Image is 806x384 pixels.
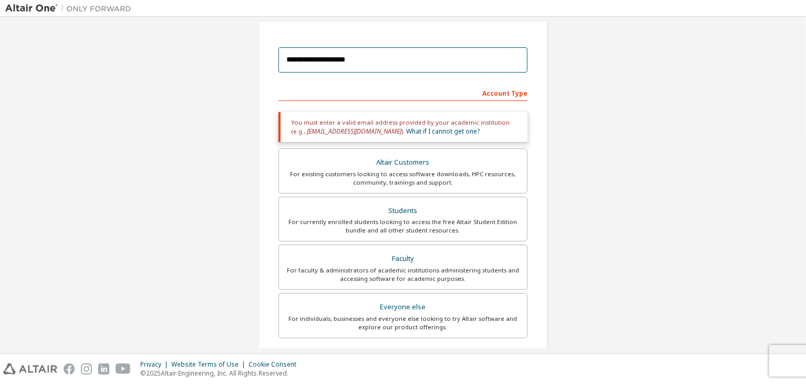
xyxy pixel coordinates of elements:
div: Cookie Consent [249,360,303,369]
img: altair_logo.svg [3,363,57,375]
img: facebook.svg [64,363,75,375]
p: © 2025 Altair Engineering, Inc. All Rights Reserved. [140,369,303,378]
div: Account Type [278,84,528,101]
img: instagram.svg [81,363,92,375]
div: For faculty & administrators of academic institutions administering students and accessing softwa... [285,266,521,283]
div: You must enter a valid email address provided by your academic institution (e.g., ). [278,112,528,142]
div: Altair Customers [285,155,521,170]
img: linkedin.svg [98,363,109,375]
a: What if I cannot get one? [406,127,480,136]
div: Students [285,204,521,218]
div: Faculty [285,251,521,266]
div: Website Terms of Use [171,360,249,369]
img: Altair One [5,3,137,14]
img: youtube.svg [116,363,131,375]
div: Everyone else [285,300,521,315]
div: Privacy [140,360,171,369]
span: [EMAIL_ADDRESS][DOMAIN_NAME] [307,127,401,136]
div: For existing customers looking to access software downloads, HPC resources, community, trainings ... [285,170,521,187]
div: For individuals, businesses and everyone else looking to try Altair software and explore our prod... [285,315,521,331]
div: For currently enrolled students looking to access the free Altair Student Edition bundle and all ... [285,218,521,235]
